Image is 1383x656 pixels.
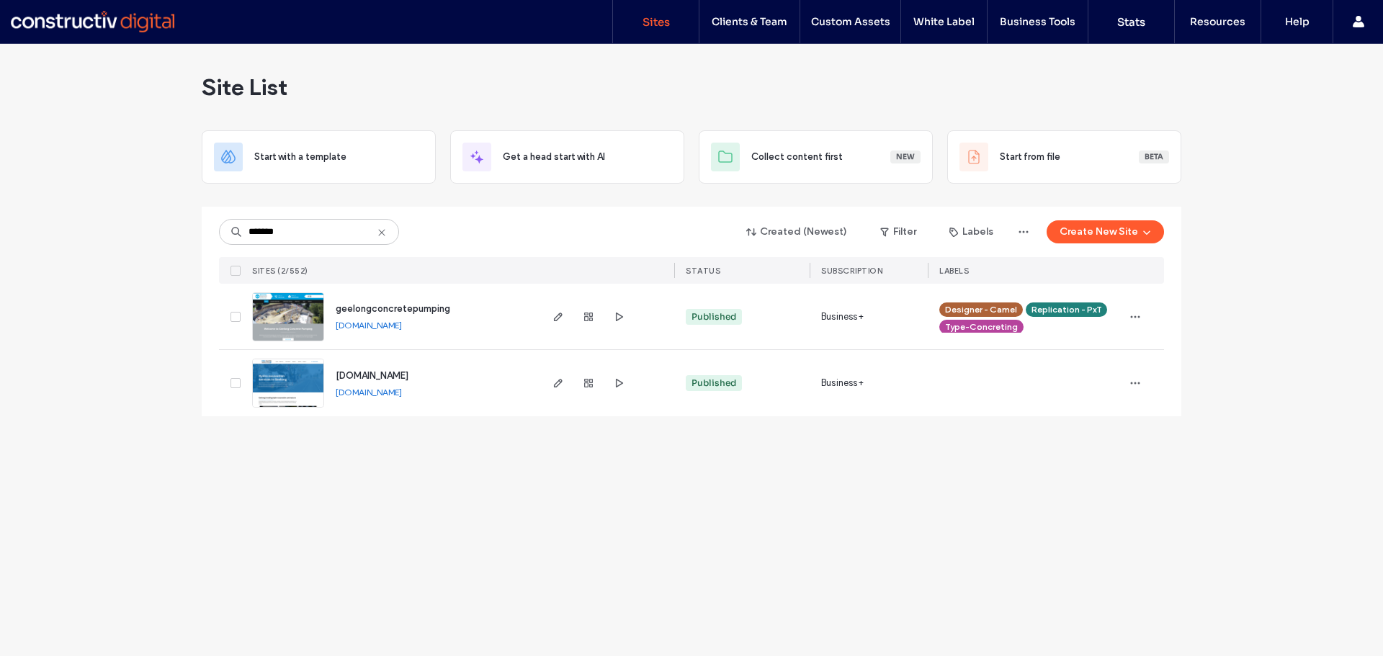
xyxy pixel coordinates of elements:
label: Stats [1117,15,1145,29]
a: geelongconcretepumping [336,302,450,315]
span: Type-Concreting [945,320,1018,333]
a: [DOMAIN_NAME] [336,387,402,397]
span: Business+ [821,376,864,390]
span: STATUS [686,266,720,276]
span: Collect content first [751,150,843,164]
div: New [890,150,921,163]
div: Start from fileBeta [947,130,1181,184]
label: White Label [913,15,975,28]
div: Published [691,377,736,390]
a: [DOMAIN_NAME] [336,320,402,331]
div: Published [691,310,736,323]
span: SITES (2/552) [252,266,308,276]
a: [DOMAIN_NAME] [336,369,408,382]
button: Create New Site [1047,220,1164,243]
button: Labels [936,220,1006,243]
label: Sites [643,15,670,29]
span: Site List [202,73,287,102]
div: Start with a template [202,130,436,184]
span: Start with a template [254,150,346,164]
button: Created (Newest) [734,220,860,243]
div: Collect content firstNew [699,130,933,184]
label: Clients & Team [712,15,787,28]
span: Replication - PxT [1031,303,1101,316]
button: Filter [866,220,931,243]
span: LABELS [939,266,969,276]
div: Get a head start with AI [450,130,684,184]
label: Help [1285,15,1310,28]
label: Business Tools [1000,15,1075,28]
label: Resources [1190,15,1245,28]
span: geelongconcretepumping [336,303,450,314]
div: Beta [1139,150,1169,163]
span: SUBSCRIPTION [821,266,882,276]
span: Business+ [821,310,864,324]
span: Designer - Camel [945,303,1017,316]
label: Custom Assets [811,15,890,28]
span: [DOMAIN_NAME] [336,370,408,381]
span: Get a head start with AI [503,150,605,164]
span: Start from file [1000,150,1060,164]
